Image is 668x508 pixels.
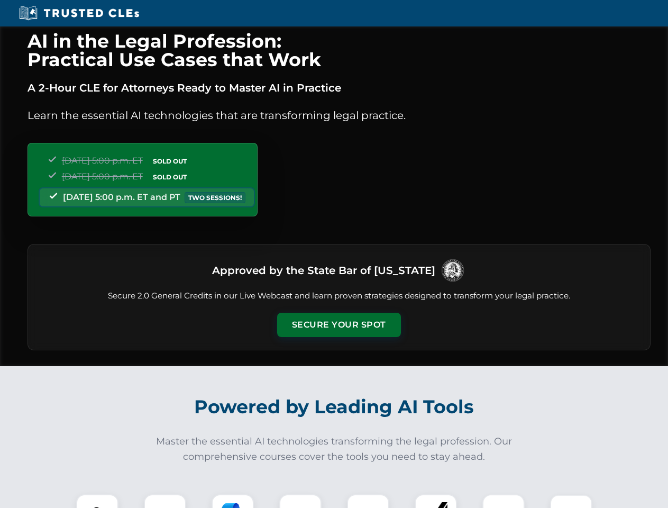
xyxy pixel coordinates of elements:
p: A 2-Hour CLE for Attorneys Ready to Master AI in Practice [28,79,651,96]
img: Trusted CLEs [16,5,142,21]
h3: Approved by the State Bar of [US_STATE] [212,261,435,280]
span: [DATE] 5:00 p.m. ET [62,171,143,182]
button: Secure Your Spot [277,313,401,337]
p: Master the essential AI technologies transforming the legal profession. Our comprehensive courses... [149,434,519,465]
span: [DATE] 5:00 p.m. ET [62,156,143,166]
p: Secure 2.0 General Credits in our Live Webcast and learn proven strategies designed to transform ... [41,290,637,302]
h2: Powered by Leading AI Tools [41,388,627,425]
span: SOLD OUT [149,171,190,183]
h1: AI in the Legal Profession: Practical Use Cases that Work [28,32,651,69]
p: Learn the essential AI technologies that are transforming legal practice. [28,107,651,124]
img: Logo [440,257,466,284]
span: SOLD OUT [149,156,190,167]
